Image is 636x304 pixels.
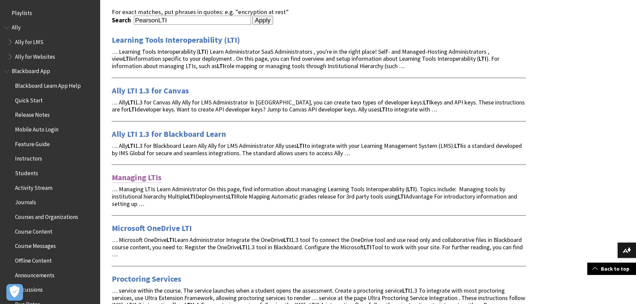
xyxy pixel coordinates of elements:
strong: LTI [380,105,387,113]
strong: LTI [128,142,135,149]
strong: LTI [283,236,291,244]
button: Open Preferences [6,284,23,301]
a: Learning Tools Interoperability (LTI) [112,35,240,45]
span: Discussions [15,284,43,293]
span: … Ally 1.3 for Blackboard Learn Ally Ally for LMS Administrator Ally uses to integrate with your ... [112,142,522,157]
strong: LTI [454,142,462,149]
span: Offline Content [15,255,52,264]
a: Back to top [587,263,636,275]
strong: LTI [123,55,131,62]
input: Apply [252,16,273,25]
nav: Book outline for Anthology Ally Help [4,22,96,62]
span: … Microsoft OneDrive Learn Administrator Integrate the OneDrive 1.3 tool To connect the OneDrive ... [112,236,523,258]
strong: LTI [479,55,486,62]
strong: LTI [199,48,206,55]
label: Search [112,16,133,24]
span: Course Messages [15,241,56,250]
span: Journals [15,197,36,206]
strong: LTI [398,193,406,200]
span: Ally for Websites [15,51,55,60]
strong: LTI [128,98,135,106]
strong: LTI [364,243,372,251]
strong: LTI [167,236,174,244]
strong: LTI [188,193,195,200]
strong: LTI [240,243,247,251]
strong: LTI [402,287,410,294]
span: … Ally 1.3 for Canvas Ally Ally for LMS Administrator In [GEOGRAPHIC_DATA], you can create two ty... [112,98,525,113]
span: Blackboard App [12,66,50,75]
span: Courses and Organizations [15,211,78,220]
span: Mobile Auto Login [15,124,58,133]
strong: LTI [297,142,304,149]
span: … Learning Tools Interoperability ( ) Learn Administrator SaaS Administrators , you're in the rig... [112,48,499,70]
div: For exact matches, put phrases in quotes: e.g. "encryption at rest" [112,8,526,16]
nav: Book outline for Playlists [4,7,96,19]
a: Proctoring Services [112,274,181,284]
a: Ally LTI 1.3 for Blackboard Learn [112,129,226,139]
span: … Managing LTIs Learn Administrator On this page, find information about managing Learning Tools ... [112,185,517,208]
span: Playlists [12,7,32,16]
a: Microsoft OneDrive LTI [112,223,192,234]
span: Activity Stream [15,182,52,191]
span: Ally for LMS [15,36,43,45]
strong: LTI [129,105,137,113]
span: Course Content [15,226,52,235]
span: Feature Guide [15,138,50,147]
span: Quick Start [15,95,43,104]
a: Ally LTI 1.3 for Canvas [112,85,189,96]
strong: LTI [228,193,236,200]
a: Managing LTIs [112,172,162,183]
span: Blackboard Learn App Help [15,80,81,89]
strong: LTI [217,62,225,70]
strong: LTI [407,185,415,193]
span: Instructors [15,153,42,162]
span: Ally [12,22,21,31]
span: Students [15,168,38,177]
strong: LTI [423,98,431,106]
span: Release Notes [15,109,50,118]
span: Announcements [15,270,54,279]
